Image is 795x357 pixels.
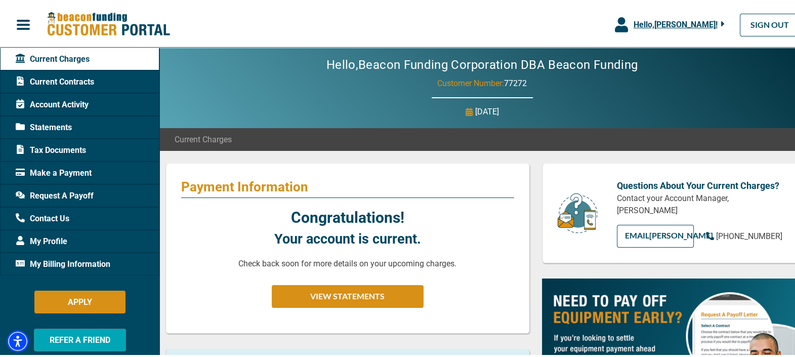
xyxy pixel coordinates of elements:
[475,104,499,116] p: [DATE]
[47,10,170,35] img: Beacon Funding Customer Portal Logo
[181,177,514,193] p: Payment Information
[706,228,782,241] a: [PHONE_NUMBER]
[16,142,86,154] span: Tax Documents
[16,51,90,63] span: Current Charges
[617,177,783,190] p: Questions About Your Current Charges?
[238,256,456,268] p: Check back soon for more details on your upcoming charges.
[16,97,89,109] span: Account Activity
[716,229,782,239] span: [PHONE_NUMBER]
[274,227,421,248] p: Your account is current.
[633,18,717,27] span: Hello, [PERSON_NAME] !
[437,76,504,86] span: Customer Number:
[555,190,600,232] img: customer-service.png
[617,190,783,215] p: Contact your Account Manager, [PERSON_NAME]
[291,204,404,227] p: Congratulations!
[16,256,110,268] span: My Billing Information
[34,289,125,311] button: APPLY
[16,233,67,246] span: My Profile
[16,165,92,177] span: Make a Payment
[16,74,94,86] span: Current Contracts
[175,132,232,144] span: Current Charges
[34,327,126,349] button: REFER A FRIEND
[7,328,29,350] div: Accessibility Menu
[16,120,72,132] span: Statements
[16,188,94,200] span: Request A Payoff
[617,223,694,246] a: EMAIL[PERSON_NAME]
[296,56,668,70] h2: Hello, Beacon Funding Corporation DBA Beacon Funding
[272,283,424,306] button: VIEW STATEMENTS
[504,76,527,86] span: 77272
[16,211,69,223] span: Contact Us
